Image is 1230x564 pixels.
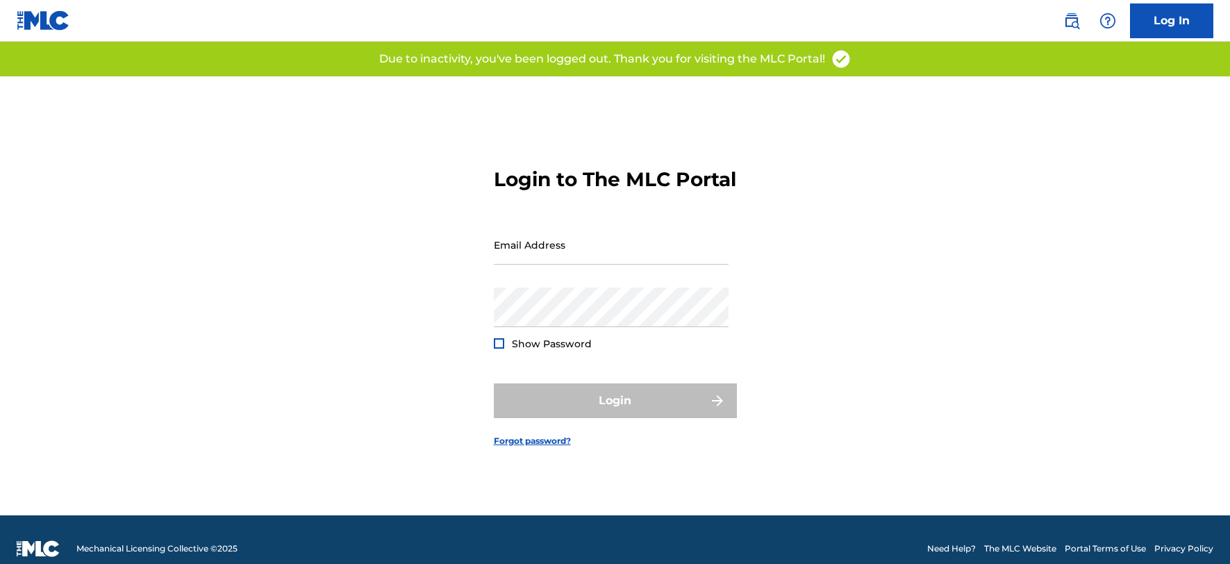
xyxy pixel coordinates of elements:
[1130,3,1213,38] a: Log In
[1058,7,1086,35] a: Public Search
[494,435,571,447] a: Forgot password?
[494,167,736,192] h3: Login to The MLC Portal
[1161,497,1230,564] iframe: Chat Widget
[512,338,592,350] span: Show Password
[1099,13,1116,29] img: help
[1063,13,1080,29] img: search
[76,542,238,555] span: Mechanical Licensing Collective © 2025
[17,540,60,557] img: logo
[927,542,976,555] a: Need Help?
[379,51,825,67] p: Due to inactivity, you've been logged out. Thank you for visiting the MLC Portal!
[1094,7,1122,35] div: Help
[1154,542,1213,555] a: Privacy Policy
[984,542,1056,555] a: The MLC Website
[1065,542,1146,555] a: Portal Terms of Use
[17,10,70,31] img: MLC Logo
[831,49,851,69] img: access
